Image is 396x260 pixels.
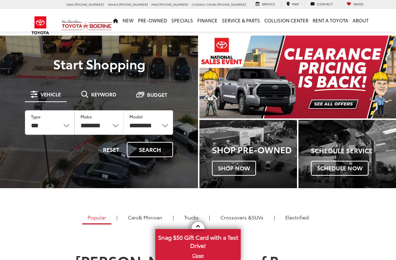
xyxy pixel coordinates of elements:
[311,9,350,32] a: Rent a Toyota
[262,1,275,6] span: Service
[119,2,148,6] span: [PHONE_NUMBER]
[199,50,229,104] button: Click to view previous picture.
[272,214,277,221] li: |
[82,211,111,224] a: Popular
[262,9,311,32] a: Collision Center
[298,120,396,188] a: Schedule Service Schedule Now
[199,120,297,188] a: Shop Pre-Owned Shop Now
[151,2,158,6] span: Parts
[317,1,333,6] span: Contact
[15,57,183,71] p: Start Shopping
[212,161,256,176] span: Shop Now
[31,113,41,120] label: Type
[91,92,116,97] span: Keyword
[179,211,204,223] a: Trucks
[27,14,54,37] img: Toyota
[120,9,136,32] a: New
[192,2,217,6] span: Collision Center
[97,142,125,157] button: Reset
[217,2,246,6] span: [PHONE_NUMBER]
[66,2,74,6] span: Sales
[298,120,396,188] div: Toyota
[292,1,299,6] span: Map
[212,145,297,154] h3: Shop Pre-Owned
[215,211,269,223] a: SUVs
[123,211,168,223] a: Cars
[199,36,396,118] img: Clearance Pricing Is Back
[305,2,338,7] a: Contact
[353,1,364,6] span: Saved
[220,9,262,32] a: Service & Parts: Opens in a new tab
[366,50,396,104] button: Click to view next picture.
[199,36,396,118] section: Carousel section with vehicle pictures - may contain disclaimers.
[115,214,119,221] li: |
[80,113,92,120] label: Make
[156,230,240,251] span: Snag $50 Gift Card with a Test Drive!
[280,211,314,223] a: Electrified
[75,2,104,6] span: [PHONE_NUMBER]
[61,19,112,32] img: Vic Vaughan Toyota of Boerne
[136,9,169,32] a: Pre-Owned
[281,2,304,7] a: Map
[171,214,176,221] li: |
[127,142,173,157] button: Search
[129,113,143,120] label: Model
[195,9,220,32] a: Finance
[139,214,162,221] span: & Minivan
[311,161,369,176] span: Schedule Now
[341,2,369,7] a: My Saved Vehicles
[250,2,280,7] a: Service
[207,214,212,221] li: |
[159,2,188,6] span: [PHONE_NUMBER]
[41,92,61,97] span: Vehicle
[147,92,167,97] span: Budget
[108,2,118,6] span: Service
[199,36,396,118] div: carousel slide number 1 of 2
[111,9,120,32] a: Home
[350,9,371,32] a: About
[311,147,396,154] h4: Schedule Service
[169,9,195,32] a: Specials
[199,120,297,188] div: Toyota
[220,214,252,221] span: Crossovers &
